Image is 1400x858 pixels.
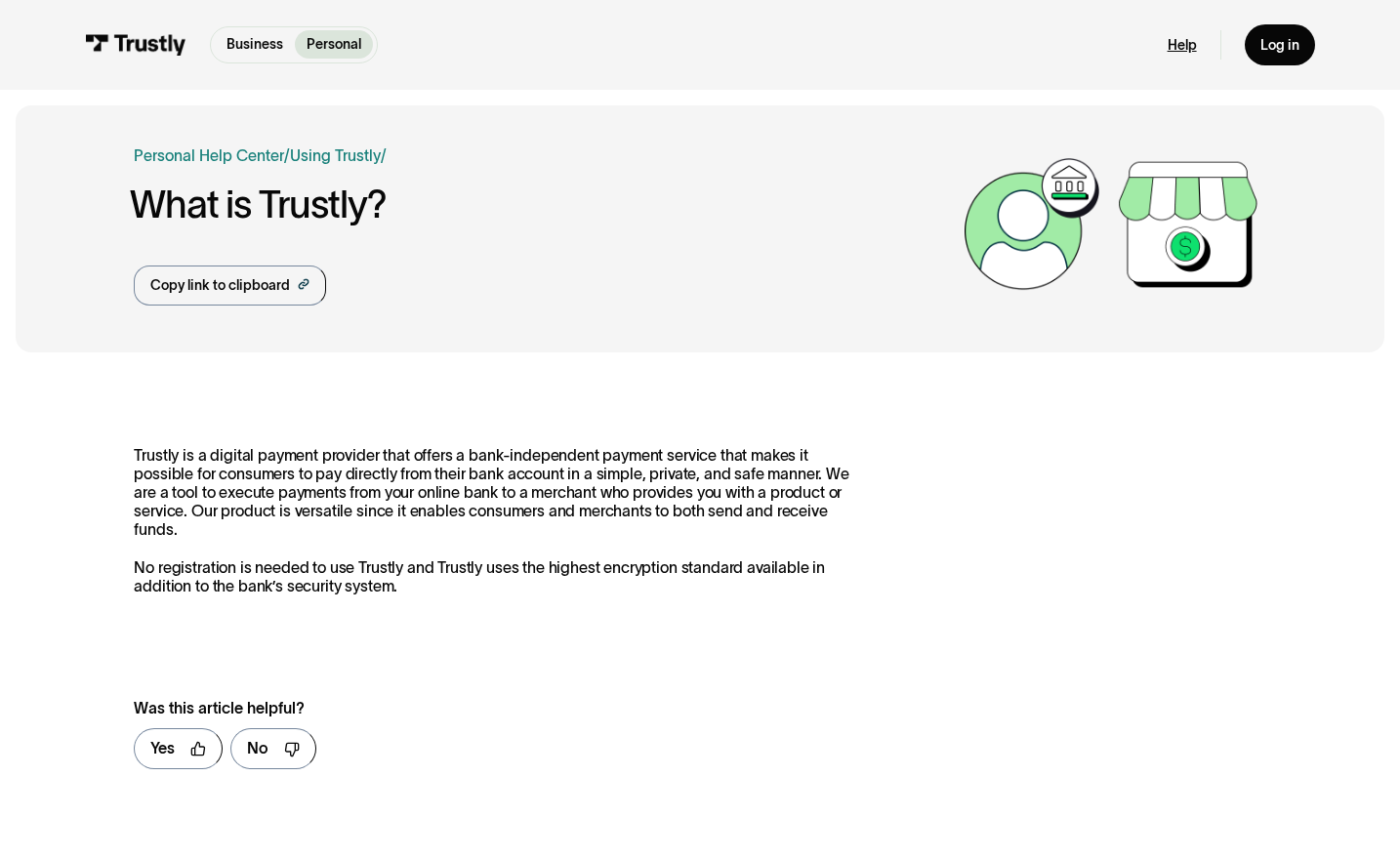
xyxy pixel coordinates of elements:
[85,34,186,56] img: Trustly Logo
[1260,36,1299,54] div: Log in
[130,184,953,226] h1: What is Trustly?
[134,697,820,720] div: Was this article helpful?
[226,34,283,55] p: Business
[150,737,175,760] div: Yes
[150,275,290,296] div: Copy link to clipboard
[295,30,373,59] a: Personal
[290,146,381,164] a: Using Trustly
[134,144,284,168] a: Personal Help Center
[134,266,326,306] a: Copy link to clipboard
[1168,36,1197,54] a: Help
[307,34,361,55] p: Personal
[1245,24,1315,65] a: Log in
[134,728,223,769] a: Yes
[381,144,387,168] div: /
[230,728,316,769] a: No
[247,737,268,760] div: No
[215,30,295,59] a: Business
[134,446,862,596] p: Trustly is a digital payment provider that offers a bank-independent payment service that makes i...
[284,144,290,168] div: /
